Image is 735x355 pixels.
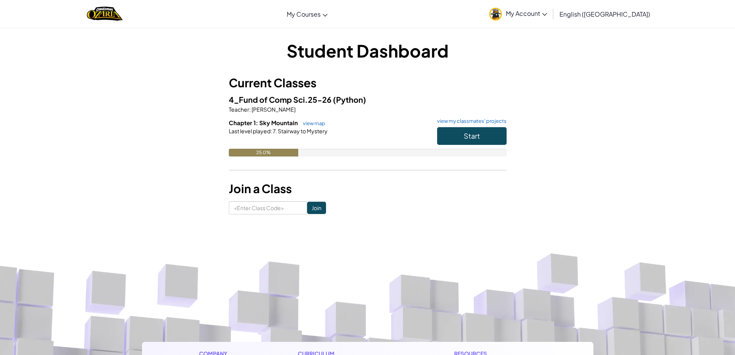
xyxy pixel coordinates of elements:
[307,202,326,214] input: Join
[270,127,272,134] span: :
[559,10,650,18] span: English ([GEOGRAPHIC_DATA])
[272,127,277,134] span: 7.
[489,8,502,20] img: avatar
[229,127,270,134] span: Last level played
[506,9,547,17] span: My Account
[433,119,507,124] a: view my classmates' projects
[251,106,296,113] span: [PERSON_NAME]
[283,3,331,24] a: My Courses
[229,180,507,197] h3: Join a Class
[229,74,507,92] h3: Current Classes
[87,6,123,22] img: Home
[229,149,298,156] div: 25.0%
[485,2,551,26] a: My Account
[229,39,507,63] h1: Student Dashboard
[229,95,333,104] span: 4_Fund of Comp Sci.25-26
[229,201,307,214] input: <Enter Class Code>
[229,119,299,126] span: Chapter 1: Sky Mountain
[437,127,507,145] button: Start
[333,95,366,104] span: (Python)
[87,6,123,22] a: Ozaria by CodeCombat logo
[287,10,321,18] span: My Courses
[249,106,251,113] span: :
[464,131,480,140] span: Start
[277,127,328,134] span: Stairway to Mystery
[229,106,249,113] span: Teacher
[556,3,654,24] a: English ([GEOGRAPHIC_DATA])
[299,120,325,126] a: view map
